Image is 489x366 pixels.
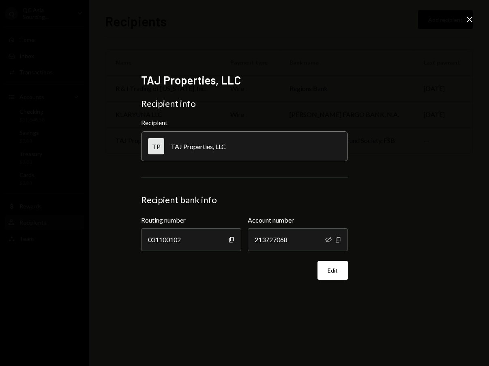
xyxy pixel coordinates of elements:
[141,228,241,251] div: 031100102
[171,143,226,150] div: TAJ Properties, LLC
[148,138,164,154] div: TP
[141,119,348,126] div: Recipient
[141,72,348,88] h2: TAJ Properties, LLC
[248,215,348,225] label: Account number
[141,194,348,206] div: Recipient bank info
[141,215,241,225] label: Routing number
[248,228,348,251] div: 213727068
[141,98,348,109] div: Recipient info
[317,261,348,280] button: Edit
